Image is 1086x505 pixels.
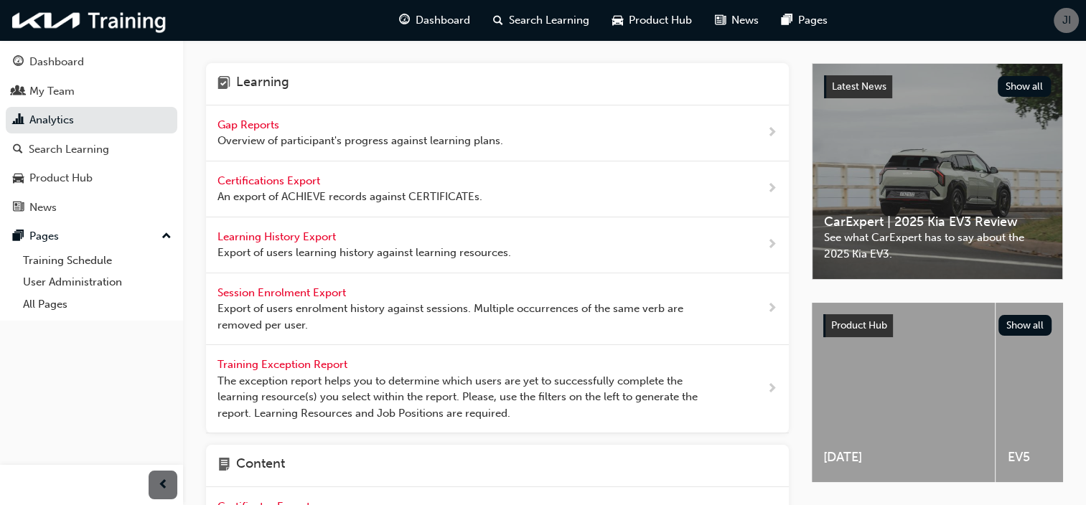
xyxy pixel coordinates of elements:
div: News [29,199,57,216]
span: Overview of participant's progress against learning plans. [217,133,503,149]
span: people-icon [13,85,24,98]
span: next-icon [767,300,777,318]
h4: Learning [236,75,289,93]
span: next-icon [767,180,777,198]
span: Pages [798,12,828,29]
span: page-icon [217,456,230,475]
button: Pages [6,223,177,250]
a: guage-iconDashboard [388,6,482,35]
span: News [731,12,759,29]
div: Pages [29,228,59,245]
a: Latest NewsShow allCarExpert | 2025 Kia EV3 ReviewSee what CarExpert has to say about the 2025 Ki... [812,63,1063,280]
span: Dashboard [416,12,470,29]
a: news-iconNews [703,6,770,35]
span: next-icon [767,380,777,398]
span: guage-icon [13,56,24,69]
span: news-icon [715,11,726,29]
div: My Team [29,83,75,100]
img: kia-training [7,6,172,35]
span: Latest News [832,80,886,93]
span: Product Hub [831,319,887,331]
a: News [6,194,177,221]
a: Training Schedule [17,250,177,272]
a: All Pages [17,293,177,316]
a: Search Learning [6,136,177,163]
button: Show all [998,315,1052,336]
span: See what CarExpert has to say about the 2025 Kia EV3. [824,230,1051,262]
a: My Team [6,78,177,105]
a: Analytics [6,107,177,133]
span: prev-icon [158,476,169,494]
span: up-icon [162,227,172,246]
span: car-icon [13,172,24,185]
a: pages-iconPages [770,6,839,35]
button: JI [1054,8,1079,33]
a: [DATE] [812,303,995,482]
a: User Administration [17,271,177,293]
span: learning-icon [217,75,230,93]
span: The exception report helps you to determine which users are yet to successfully complete the lear... [217,373,721,422]
span: JI [1062,12,1071,29]
button: Show all [998,76,1052,97]
span: Export of users enrolment history against sessions. Multiple occurrences of the same verb are rem... [217,301,721,333]
span: car-icon [612,11,623,29]
button: DashboardMy TeamAnalyticsSearch LearningProduct HubNews [6,46,177,223]
span: next-icon [767,236,777,254]
a: Product Hub [6,165,177,192]
a: car-iconProduct Hub [601,6,703,35]
span: Learning History Export [217,230,339,243]
span: search-icon [13,143,23,156]
span: guage-icon [399,11,410,29]
span: An export of ACHIEVE records against CERTIFICATEs. [217,189,482,205]
span: Session Enrolment Export [217,286,349,299]
a: Dashboard [6,49,177,75]
a: Latest NewsShow all [824,75,1051,98]
span: search-icon [493,11,503,29]
span: pages-icon [13,230,24,243]
a: Certifications Export An export of ACHIEVE records against CERTIFICATEs.next-icon [206,161,789,217]
span: Search Learning [509,12,589,29]
div: Product Hub [29,170,93,187]
a: Product HubShow all [823,314,1052,337]
span: Certifications Export [217,174,323,187]
span: Export of users learning history against learning resources. [217,245,511,261]
span: Training Exception Report [217,358,350,371]
span: pages-icon [782,11,792,29]
span: news-icon [13,202,24,214]
a: Gap Reports Overview of participant's progress against learning plans.next-icon [206,105,789,161]
span: Product Hub [629,12,692,29]
a: Session Enrolment Export Export of users enrolment history against sessions. Multiple occurrences... [206,273,789,346]
a: search-iconSearch Learning [482,6,601,35]
div: Dashboard [29,54,84,70]
span: chart-icon [13,114,24,127]
span: [DATE] [823,449,983,466]
div: Search Learning [29,141,109,158]
a: Training Exception Report The exception report helps you to determine which users are yet to succ... [206,345,789,433]
span: Gap Reports [217,118,282,131]
a: Learning History Export Export of users learning history against learning resources.next-icon [206,217,789,273]
span: next-icon [767,124,777,142]
h4: Content [236,456,285,475]
span: CarExpert | 2025 Kia EV3 Review [824,214,1051,230]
